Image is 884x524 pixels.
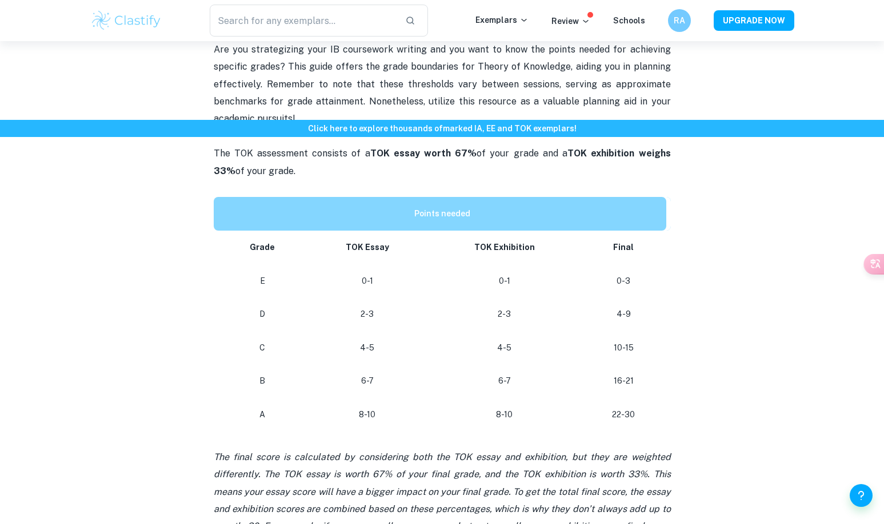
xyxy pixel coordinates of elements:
[214,145,671,197] p: The TOK assessment consists of a of your grade and a of your grade.
[850,484,873,507] button: Help and Feedback
[437,373,572,389] p: 6-7
[227,373,298,389] p: B
[214,41,671,145] p: Are you strategizing your IB coursework writing and you want to know the points needed for achiev...
[714,10,794,31] button: UPGRADE NOW
[210,5,397,37] input: Search for any exemplars...
[437,407,572,422] p: 8-10
[90,9,163,32] img: Clastify logo
[250,243,275,252] strong: Grade
[370,148,477,159] strong: TOK essay worth 67%
[590,407,657,422] p: 22-30
[214,148,671,176] strong: TOK exhibition weighs 33%
[227,407,298,422] p: A
[437,340,572,356] p: 4-5
[2,122,882,135] h6: Click here to explore thousands of marked IA, EE and TOK exemplars !
[551,15,590,27] p: Review
[590,373,657,389] p: 16-21
[316,407,418,422] p: 8-10
[316,373,418,389] p: 6-7
[590,307,657,322] p: 4-9
[668,9,691,32] button: RA
[437,273,572,289] p: 0-1
[673,14,686,27] h6: RA
[475,14,529,26] p: Exemplars
[227,307,298,322] p: D
[437,307,572,322] p: 2-3
[316,340,418,356] p: 4-5
[227,273,298,289] p: E
[316,273,418,289] p: 0-1
[613,16,645,25] a: Schools
[590,273,657,289] p: 0-3
[227,340,298,356] p: C
[227,206,657,221] p: Points needed
[474,243,535,252] strong: TOK Exhibition
[590,340,657,356] p: 10-15
[346,243,389,252] strong: TOK Essay
[316,307,418,322] p: 2-3
[613,243,634,252] strong: Final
